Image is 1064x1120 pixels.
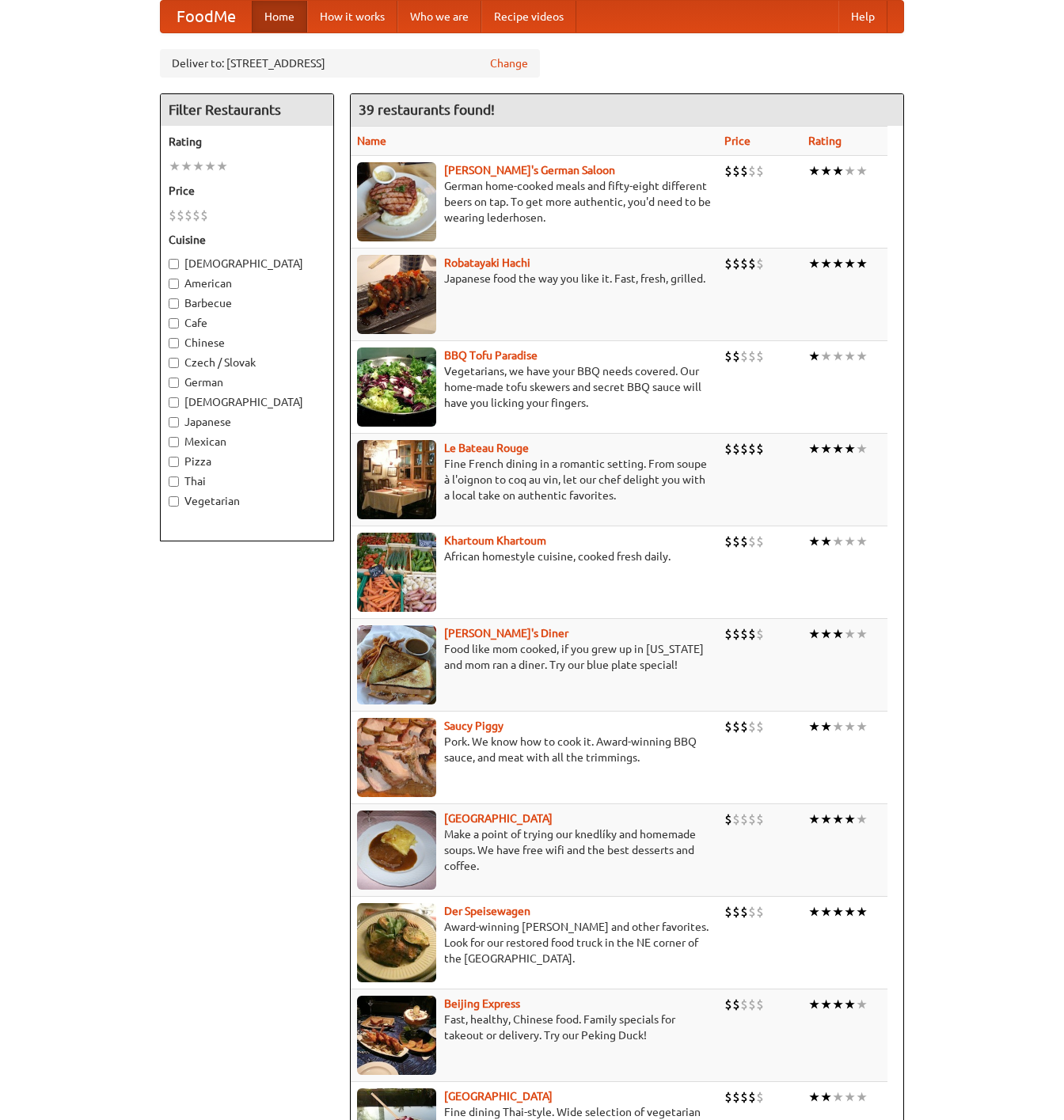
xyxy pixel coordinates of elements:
li: ★ [204,158,216,175]
li: ★ [844,718,856,735]
li: $ [724,718,732,735]
a: Khartoum Khartoum [444,534,546,547]
label: American [169,275,325,291]
p: Award-winning [PERSON_NAME] and other favorites. Look for our restored food truck in the NE corne... [357,919,712,966]
h5: Price [169,183,325,199]
label: [DEMOGRAPHIC_DATA] [169,256,325,271]
li: ★ [832,811,844,828]
li: $ [732,903,740,921]
li: $ [732,533,740,550]
li: ★ [808,533,820,550]
li: $ [748,440,756,457]
li: $ [724,533,732,550]
ng-pluralize: 39 restaurants found! [359,102,495,117]
li: ★ [856,625,868,643]
li: $ [756,1088,764,1106]
li: ★ [856,811,868,828]
li: ★ [844,996,856,1013]
li: $ [184,207,192,224]
li: $ [740,903,748,921]
input: German [169,378,179,388]
label: Chinese [169,335,325,351]
li: $ [200,207,208,224]
li: ★ [216,158,228,175]
li: ★ [844,903,856,921]
li: ★ [808,625,820,643]
li: $ [724,1088,732,1106]
label: Pizza [169,454,325,469]
a: Le Bateau Rouge [444,442,529,454]
li: ★ [844,811,856,828]
li: ★ [856,347,868,365]
label: Cafe [169,315,325,331]
b: [PERSON_NAME]'s German Saloon [444,164,615,177]
li: ★ [808,903,820,921]
li: ★ [808,440,820,457]
li: $ [748,255,756,272]
a: Help [838,1,887,32]
h5: Cuisine [169,232,325,248]
label: Vegetarian [169,493,325,509]
li: ★ [844,625,856,643]
li: ★ [832,533,844,550]
h4: Filter Restaurants [161,94,333,126]
img: esthers.jpg [357,162,436,241]
li: $ [724,625,732,643]
label: Thai [169,473,325,489]
li: $ [732,162,740,180]
img: saucy.jpg [357,718,436,797]
li: ★ [832,625,844,643]
p: Vegetarians, we have your BBQ needs covered. Our home-made tofu skewers and secret BBQ sauce will... [357,363,712,411]
li: $ [756,440,764,457]
img: robatayaki.jpg [357,255,436,334]
a: Rating [808,135,842,147]
img: speisewagen.jpg [357,903,436,982]
li: $ [748,1088,756,1106]
li: $ [740,347,748,365]
li: $ [724,996,732,1013]
img: sallys.jpg [357,625,436,704]
label: [DEMOGRAPHIC_DATA] [169,394,325,410]
a: Robatayaki Hachi [444,256,530,269]
input: Mexican [169,437,179,447]
b: Der Speisewagen [444,905,530,917]
li: $ [748,718,756,735]
li: ★ [844,347,856,365]
img: khartoum.jpg [357,533,436,612]
a: Change [490,55,528,71]
li: ★ [844,533,856,550]
li: ★ [192,158,204,175]
li: ★ [169,158,180,175]
li: ★ [180,158,192,175]
li: $ [732,347,740,365]
li: $ [756,347,764,365]
a: [GEOGRAPHIC_DATA] [444,1090,553,1103]
li: $ [740,440,748,457]
li: $ [192,207,200,224]
a: Beijing Express [444,997,520,1010]
label: Barbecue [169,295,325,311]
li: ★ [808,811,820,828]
li: ★ [844,255,856,272]
li: $ [756,903,764,921]
li: ★ [832,903,844,921]
div: Deliver to: [STREET_ADDRESS] [160,49,540,78]
li: ★ [808,996,820,1013]
li: $ [756,533,764,550]
li: ★ [808,162,820,180]
li: ★ [820,533,832,550]
li: ★ [808,255,820,272]
li: $ [740,255,748,272]
li: ★ [832,1088,844,1106]
li: $ [732,440,740,457]
a: Name [357,135,386,147]
li: ★ [844,440,856,457]
li: ★ [832,162,844,180]
b: BBQ Tofu Paradise [444,349,538,362]
li: $ [724,440,732,457]
li: ★ [820,996,832,1013]
img: bateaurouge.jpg [357,440,436,519]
